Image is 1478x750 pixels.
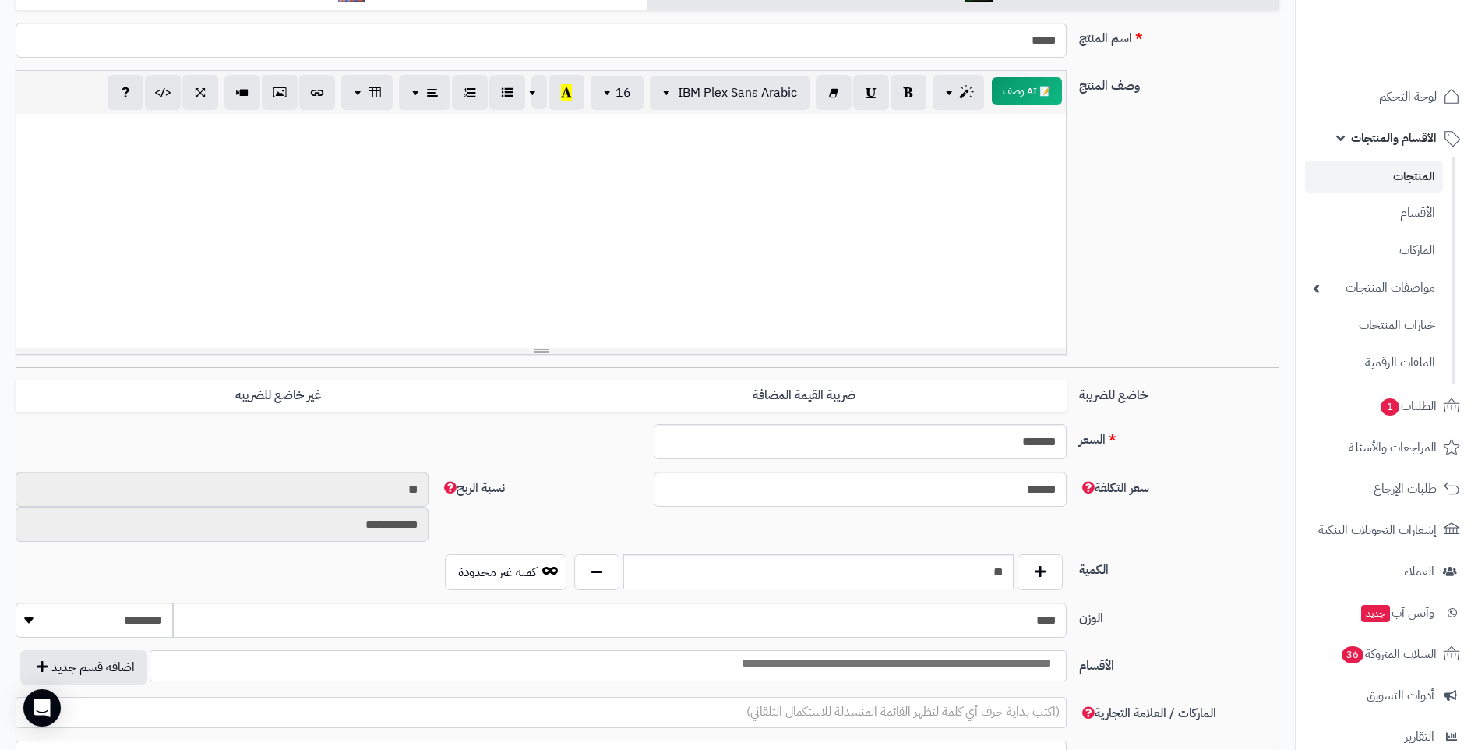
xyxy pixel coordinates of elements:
[1305,78,1469,115] a: لوحة التحكم
[1079,704,1216,723] span: الماركات / العلامة التجارية
[1305,346,1443,380] a: الملفات الرقمية
[1351,127,1437,149] span: الأقسام والمنتجات
[992,77,1062,105] button: 📝 AI وصف
[1073,70,1286,95] label: وصف المنتج
[541,380,1067,412] label: ضريبة القيمة المضافة
[1073,650,1286,675] label: الأقسام
[1305,511,1469,549] a: إشعارات التحويلات البنكية
[1305,271,1443,305] a: مواصفات المنتجات
[1305,594,1469,631] a: وآتس آبجديد
[1374,478,1437,500] span: طلبات الإرجاع
[1079,479,1149,497] span: سعر التكلفة
[16,380,541,412] label: غير خاضع للضريبه
[1305,161,1443,193] a: المنتجات
[1305,553,1469,590] a: العملاء
[678,83,797,102] span: IBM Plex Sans Arabic
[1360,602,1434,624] span: وآتس آب
[1073,554,1286,579] label: الكمية
[1305,234,1443,267] a: الماركات
[1305,677,1469,714] a: أدوات التسويق
[1379,86,1437,108] span: لوحة التحكم
[1372,39,1463,72] img: logo-2.png
[1305,470,1469,508] a: طلبات الإرجاع
[1367,685,1434,706] span: أدوات التسويق
[20,650,147,685] button: اضافة قسم جديد
[1342,646,1363,663] span: 36
[1305,635,1469,673] a: السلات المتروكة36
[1305,309,1443,342] a: خيارات المنتجات
[1340,643,1437,665] span: السلات المتروكة
[1305,196,1443,230] a: الأقسام
[746,702,1060,721] span: (اكتب بداية حرف أي كلمة لتظهر القائمة المنسدلة للاستكمال التلقائي)
[1405,726,1434,748] span: التقارير
[616,83,631,102] span: 16
[1073,603,1286,628] label: الوزن
[1305,429,1469,466] a: المراجعات والأسئلة
[1073,380,1286,405] label: خاضع للضريبة
[591,76,644,110] button: 16
[1361,605,1390,622] span: جديد
[1381,398,1399,416] span: 1
[1349,437,1437,458] span: المراجعات والأسئلة
[650,76,810,110] button: IBM Plex Sans Arabic
[1318,519,1437,541] span: إشعارات التحويلات البنكية
[441,479,505,497] span: نسبة الربح
[1379,395,1437,417] span: الطلبات
[1073,424,1286,449] label: السعر
[1073,23,1286,48] label: اسم المنتج
[1404,561,1434,582] span: العملاء
[23,689,61,727] div: Open Intercom Messenger
[1305,387,1469,425] a: الطلبات1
